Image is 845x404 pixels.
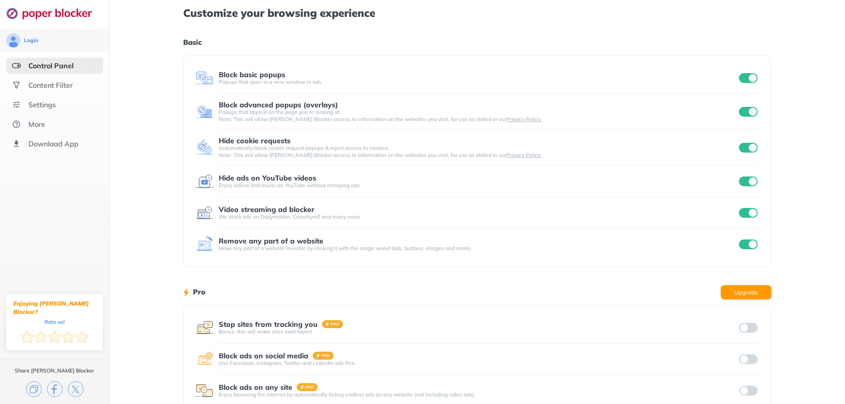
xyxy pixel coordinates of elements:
img: feature icon [196,319,213,337]
img: lighting bolt [183,287,189,298]
img: feature icon [196,382,213,400]
img: feature icon [196,173,213,190]
h1: Customize your browsing experience [183,7,771,19]
img: pro-badge.svg [322,320,343,328]
div: Popups that open in a new window or tab. [219,78,738,86]
a: Privacy Policy. [507,116,541,122]
img: x.svg [68,381,83,397]
div: Bonus: this will make sites load faster! [219,328,738,335]
div: Stop sites from tracking you [219,320,318,328]
div: Share [PERSON_NAME] Blocker [15,367,94,374]
button: Upgrade [721,285,771,299]
div: Enjoying [PERSON_NAME] Blocker? [13,299,96,316]
img: settings.svg [12,100,21,109]
img: features-selected.svg [12,61,21,70]
img: pro-badge.svg [313,352,334,360]
div: Block advanced popups (overlays) [219,101,338,109]
div: Hide cookie requests [219,137,291,145]
h1: Basic [183,36,771,48]
div: Use Facebook, Instagram, Twitter and LinkedIn ads free. [219,360,738,367]
img: about.svg [12,120,21,129]
img: feature icon [196,204,213,222]
div: Block ads on social media [219,352,308,360]
img: feature icon [196,350,213,368]
h1: Pro [193,286,205,298]
div: Video streaming ad blocker [219,205,314,213]
div: Settings [28,100,56,109]
img: feature icon [196,69,213,87]
div: Remove any part of a website [219,237,323,245]
div: Login [24,37,38,44]
div: Popups that appear on the page you’re looking at. Note: This will allow [PERSON_NAME] Blocker acc... [219,109,738,123]
div: Content Filter [28,81,73,90]
div: Control Panel [28,61,74,70]
div: Rate us! [44,320,65,324]
img: feature icon [196,235,213,253]
div: More [28,120,45,129]
div: Automatically block cookie request popups & reject access to cookies. Note: This will allow [PERS... [219,145,738,159]
img: facebook.svg [47,381,63,397]
img: pro-badge.svg [297,383,318,391]
img: feature icon [196,103,213,121]
a: Privacy Policy. [507,152,541,158]
img: feature icon [196,139,213,157]
img: social.svg [12,81,21,90]
img: download-app.svg [12,139,21,148]
div: Hide ads on YouTube videos [219,174,316,182]
div: Block basic popups [219,71,285,78]
img: copy.svg [26,381,42,397]
img: logo-webpage.svg [6,7,102,20]
div: We block ads on Dailymotion, Crunchyroll and many more [219,213,738,220]
div: Block ads on any site [219,383,292,391]
div: Download App [28,139,79,148]
div: Make any part of a website invisible by clicking it with the magic wand (ads, buttons, images and... [219,245,738,252]
div: Enjoy browsing the internet by automatically hiding endless ads on any website (not including vid... [219,391,738,398]
div: Enjoy videos and music on YouTube without annoying ads. [219,182,738,189]
img: avatar.svg [6,33,20,47]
